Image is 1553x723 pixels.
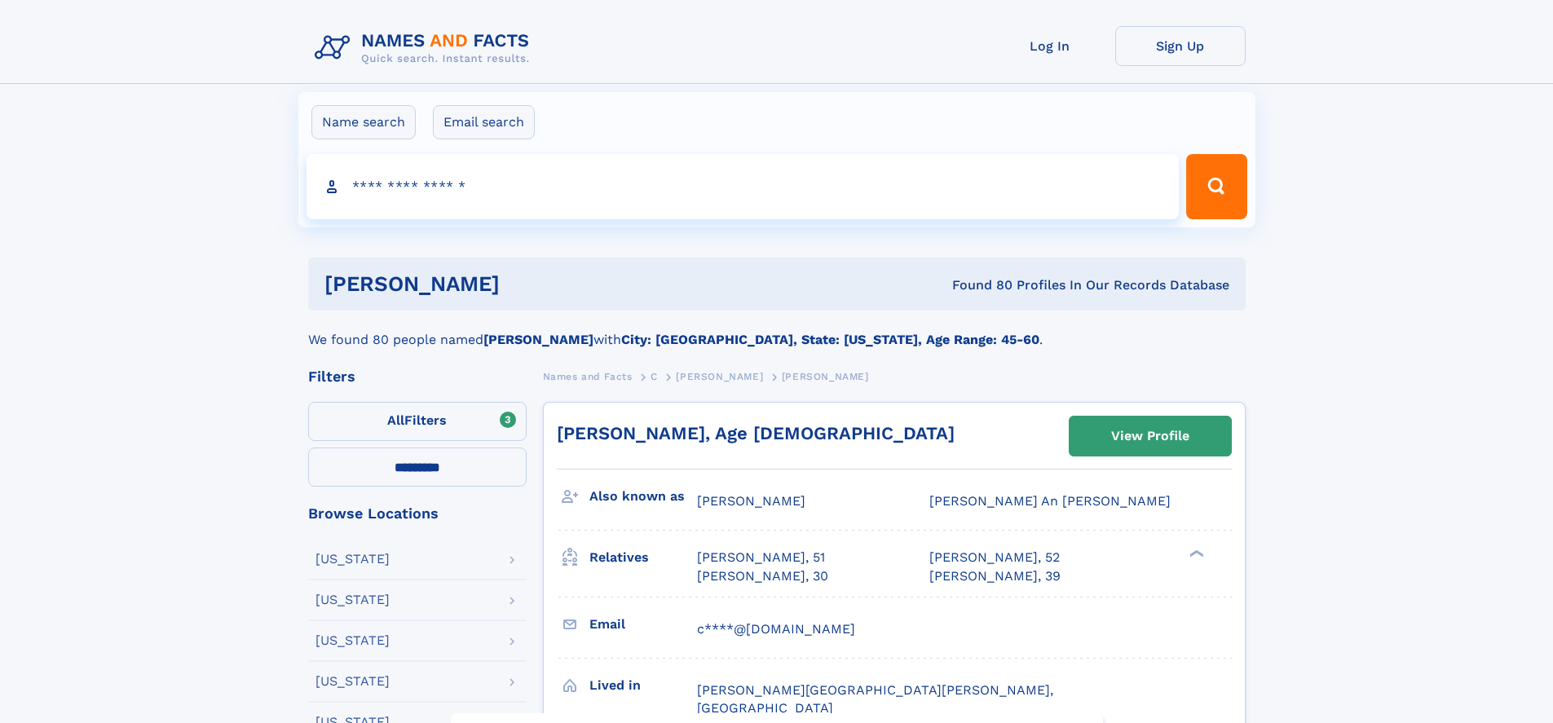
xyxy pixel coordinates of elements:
span: [PERSON_NAME][GEOGRAPHIC_DATA][PERSON_NAME], [GEOGRAPHIC_DATA] [697,682,1053,716]
a: Names and Facts [543,366,633,386]
div: [US_STATE] [315,634,390,647]
h3: Relatives [589,544,697,571]
a: [PERSON_NAME], Age [DEMOGRAPHIC_DATA] [557,423,955,443]
span: [PERSON_NAME] An [PERSON_NAME] [929,493,1171,509]
h3: Lived in [589,672,697,699]
a: View Profile [1070,417,1231,456]
img: Logo Names and Facts [308,26,543,70]
b: [PERSON_NAME] [483,332,593,347]
span: [PERSON_NAME] [782,371,869,382]
div: [US_STATE] [315,675,390,688]
label: Filters [308,402,527,441]
div: [US_STATE] [315,593,390,606]
span: [PERSON_NAME] [676,371,763,382]
a: [PERSON_NAME], 39 [929,567,1061,585]
h1: [PERSON_NAME] [324,274,726,294]
a: Sign Up [1115,26,1246,66]
a: [PERSON_NAME], 30 [697,567,828,585]
a: [PERSON_NAME], 52 [929,549,1060,566]
h3: Also known as [589,483,697,510]
input: search input [307,154,1180,219]
h3: Email [589,611,697,638]
label: Email search [433,105,535,139]
div: We found 80 people named with . [308,311,1246,350]
div: Found 80 Profiles In Our Records Database [726,276,1229,294]
a: Log In [985,26,1115,66]
div: [US_STATE] [315,553,390,566]
a: C [651,366,658,386]
a: [PERSON_NAME] [676,366,763,386]
span: C [651,371,658,382]
b: City: [GEOGRAPHIC_DATA], State: [US_STATE], Age Range: 45-60 [621,332,1039,347]
button: Search Button [1186,154,1246,219]
a: [PERSON_NAME], 51 [697,549,825,566]
label: Name search [311,105,416,139]
span: All [387,412,404,428]
span: [PERSON_NAME] [697,493,805,509]
div: ❯ [1185,549,1205,559]
div: Browse Locations [308,506,527,521]
div: Filters [308,369,527,384]
div: View Profile [1111,417,1189,455]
